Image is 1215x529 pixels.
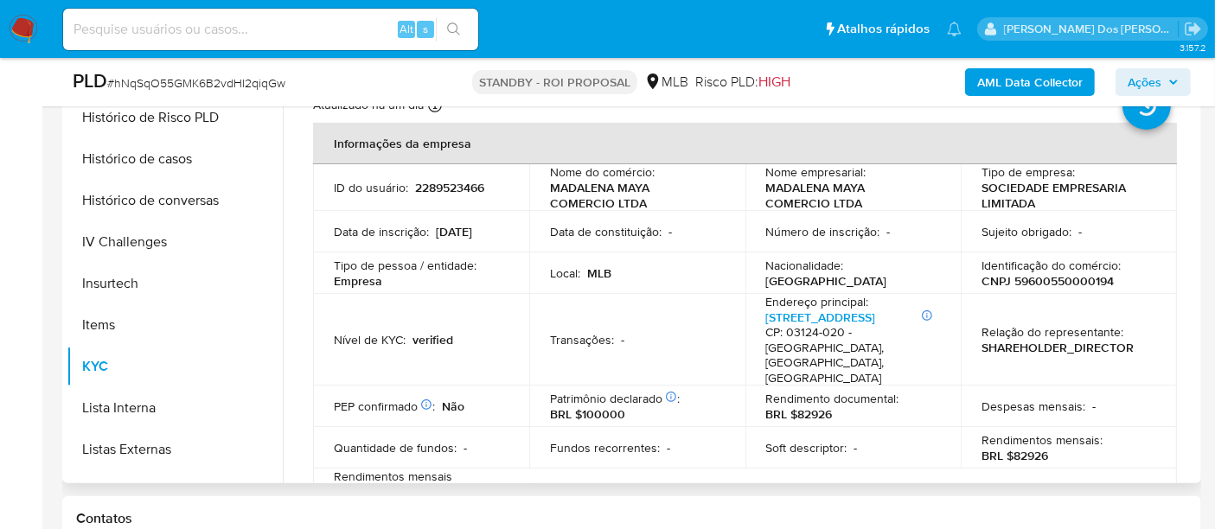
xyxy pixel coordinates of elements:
button: Ações [1116,68,1191,96]
p: Soft descriptor : [766,440,847,456]
p: Quantidade de fundos : [334,440,457,456]
button: Histórico de Risco PLD [67,97,283,138]
p: ID do usuário : [334,180,408,195]
p: Nome empresarial : [766,164,866,180]
p: BRL $100000 [550,406,625,422]
div: MLB [644,73,688,92]
button: Lista Interna [67,387,283,429]
p: MLB [587,265,611,281]
p: PEP confirmado : [334,398,435,414]
button: Listas Externas [67,429,283,470]
p: Fundos recorrentes : [550,440,660,456]
b: PLD [73,67,107,94]
button: Items [67,304,283,346]
button: Histórico de casos [67,138,283,180]
button: IV Challenges [67,221,283,263]
p: Número de inscrição : [766,224,880,239]
p: renato.lopes@mercadopago.com.br [1004,21,1179,37]
p: Local : [550,265,580,281]
p: Despesas mensais : [982,398,1085,414]
p: MADALENA MAYA COMERCIO LTDA [550,180,718,211]
span: HIGH [758,72,790,92]
p: STANDBY - ROI PROPOSAL [472,70,637,94]
p: Relação do representante : [982,324,1123,340]
p: Patrimônio declarado : [550,391,680,406]
span: s [423,21,428,37]
p: - [667,440,670,456]
button: search-icon [436,17,471,41]
p: Nome do comércio : [550,164,655,180]
p: Identificação do comércio : [982,258,1121,273]
p: Data de inscrição : [334,224,429,239]
button: KYC [67,346,283,387]
b: AML Data Collector [977,68,1083,96]
p: MADALENA MAYA COMERCIO LTDA [766,180,934,211]
p: - [1078,224,1082,239]
p: Tipo de empresa : [982,164,1075,180]
p: Não [442,398,464,414]
p: - [621,332,624,347]
p: Data de constituição : [550,224,662,239]
p: Transações : [550,332,614,347]
p: - [854,440,858,456]
p: Nacionalidade : [766,258,844,273]
p: Nível de KYC : [334,332,406,347]
p: Atualizado há um dia [313,97,424,113]
p: SHAREHOLDER_DIRECTOR [982,340,1134,355]
span: Ações [1128,68,1161,96]
p: Endereço principal : [766,294,869,309]
p: [DATE] [436,224,472,239]
p: SOCIEDADE EMPRESARIA LIMITADA [982,180,1149,211]
span: Alt [400,21,413,37]
button: Marcas AML [67,470,283,512]
p: Rendimento documental : [766,391,899,406]
span: Atalhos rápidos [837,20,930,38]
p: Rendimentos mensais (Companhia) : [334,468,508,500]
th: Informações da empresa [313,123,1177,164]
input: Pesquise usuários ou casos... [63,18,478,41]
button: Histórico de conversas [67,180,283,221]
p: - [668,224,672,239]
p: Rendimentos mensais : [982,432,1103,448]
h4: CP: 03124-020 - [GEOGRAPHIC_DATA], [GEOGRAPHIC_DATA], [GEOGRAPHIC_DATA] [766,325,934,386]
p: verified [412,332,453,347]
p: Empresa [334,273,382,289]
p: BRL $82926 [766,406,833,422]
p: BRL $82926 [982,448,1048,463]
button: Insurtech [67,263,283,304]
p: - [887,224,891,239]
span: 3.157.2 [1180,41,1206,54]
a: Notificações [947,22,962,36]
p: Sujeito obrigado : [982,224,1071,239]
p: 2289523466 [415,180,484,195]
button: AML Data Collector [965,68,1095,96]
h1: Contatos [76,510,1187,527]
p: CNPJ 59600550000194 [982,273,1114,289]
span: Risco PLD: [695,73,790,92]
p: - [464,440,467,456]
p: - [1092,398,1096,414]
span: # hNqSqO55GMK6B2vdHI2qiqGw [107,74,285,92]
p: [GEOGRAPHIC_DATA] [766,273,887,289]
a: [STREET_ADDRESS] [766,309,876,326]
p: Tipo de pessoa / entidade : [334,258,476,273]
a: Sair [1184,20,1202,38]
